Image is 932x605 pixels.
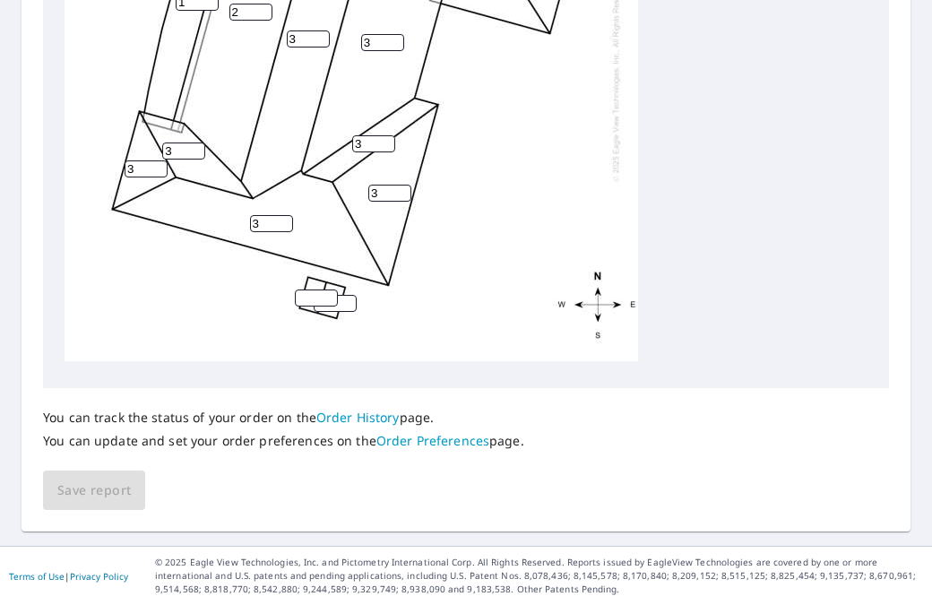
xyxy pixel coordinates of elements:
p: | [9,571,128,582]
p: © 2025 Eagle View Technologies, Inc. and Pictometry International Corp. All Rights Reserved. Repo... [155,556,923,596]
a: Order Preferences [376,432,489,449]
p: You can track the status of your order on the page. [43,410,524,426]
a: Order History [316,409,400,426]
a: Privacy Policy [70,570,128,583]
a: Terms of Use [9,570,65,583]
p: You can update and set your order preferences on the page. [43,433,524,449]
